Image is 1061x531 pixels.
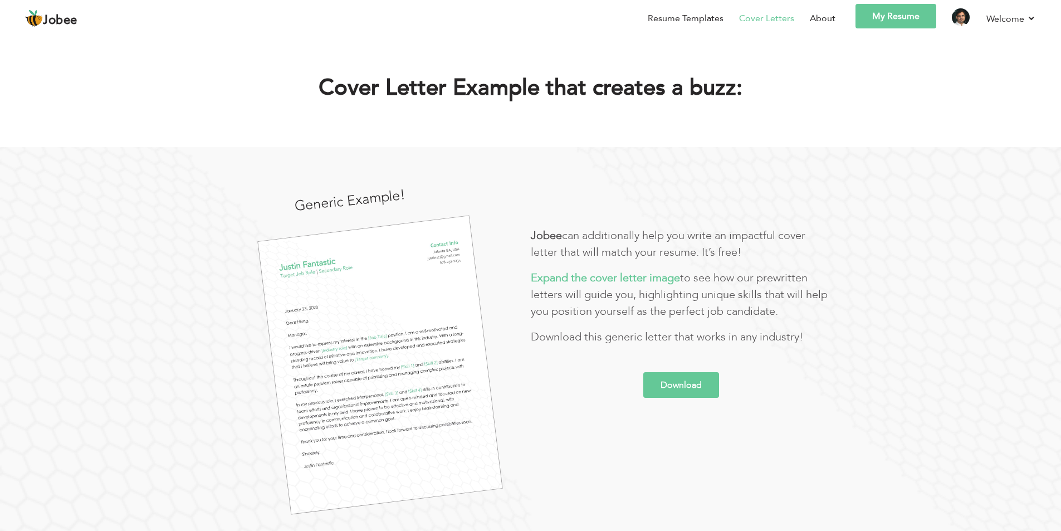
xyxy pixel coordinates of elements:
[739,12,794,25] a: Cover Letters
[295,195,405,207] span: Generic Example!
[855,4,936,28] a: My Resume
[531,329,832,345] p: Download this generic letter that works in any industry!
[643,372,719,398] a: Download
[648,12,723,25] a: Resume Templates
[952,8,970,26] img: Profile Img
[531,270,680,285] b: Expand the cover letter image
[258,216,503,515] img: Generic Example!
[531,270,832,320] p: to see how our prewritten letters will guide you, highlighting unique skills that will help you p...
[25,9,77,27] a: Jobee
[986,12,1036,26] a: Welcome
[531,227,832,261] p: can additionally help you write an impactful cover letter that will match your resume. It’s free!
[810,12,835,25] a: About
[27,74,1034,103] h1: Cover Letter Example that creates a buzz:
[43,14,77,27] span: Jobee
[25,9,43,27] img: jobee.io
[531,228,562,243] b: Jobee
